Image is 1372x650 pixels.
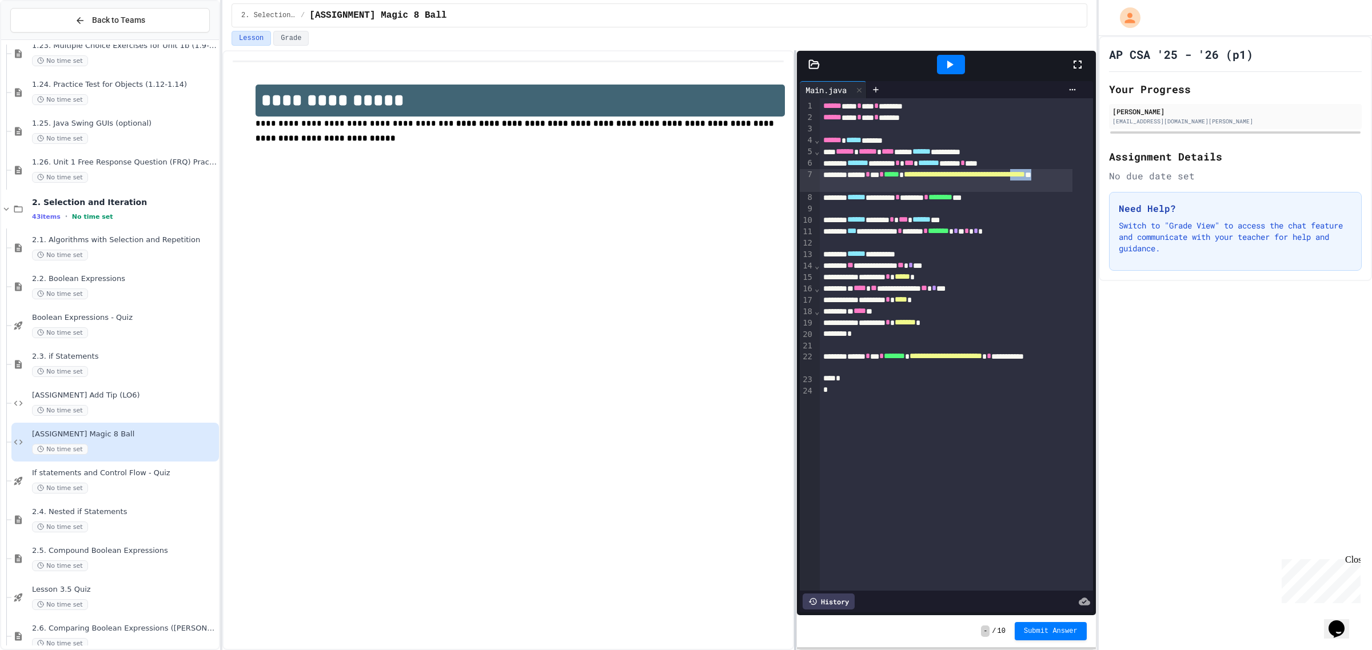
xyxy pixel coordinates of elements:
[1109,81,1362,97] h2: Your Progress
[32,560,88,571] span: No time set
[32,133,88,144] span: No time set
[32,327,88,338] span: No time set
[32,80,217,90] span: 1.24. Practice Test for Objects (1.12-1.14)
[32,352,217,362] span: 2.3. if Statements
[32,274,217,284] span: 2.2. Boolean Expressions
[309,9,446,22] span: [ASSIGNMENT] Magic 8 Ball
[32,444,88,455] span: No time set
[32,405,88,416] span: No time set
[32,624,217,633] span: 2.6. Comparing Boolean Expressions ([PERSON_NAME] Laws)
[32,430,217,439] span: [ASSIGNMENT] Magic 8 Ball
[32,521,88,532] span: No time set
[1277,555,1361,603] iframe: chat widget
[32,546,217,556] span: 2.5. Compound Boolean Expressions
[32,119,217,129] span: 1.25. Java Swing GUIs (optional)
[65,212,67,221] span: •
[32,235,217,245] span: 2.1. Algorithms with Selection and Repetition
[32,391,217,400] span: [ASSIGNMENT] Add Tip (LO6)
[241,11,296,20] span: 2. Selection and Iteration
[32,41,217,51] span: 1.23. Multiple Choice Exercises for Unit 1b (1.9-1.15)
[232,31,271,46] button: Lesson
[32,172,88,183] span: No time set
[32,313,217,323] span: Boolean Expressions - Quiz
[1109,169,1362,183] div: No due date set
[1108,5,1143,31] div: My Account
[32,197,217,207] span: 2. Selection and Iteration
[32,507,217,517] span: 2.4. Nested if Statements
[32,55,88,66] span: No time set
[32,599,88,610] span: No time set
[1119,202,1352,215] h3: Need Help?
[10,8,210,33] button: Back to Teams
[273,31,309,46] button: Grade
[1109,149,1362,164] h2: Assignment Details
[72,213,113,220] span: No time set
[32,288,88,299] span: No time set
[32,94,88,105] span: No time set
[1109,46,1253,62] h1: AP CSA '25 - '26 (p1)
[1324,604,1361,639] iframe: chat widget
[32,366,88,377] span: No time set
[32,483,88,493] span: No time set
[32,468,217,478] span: If statements and Control Flow - Quiz
[32,250,88,260] span: No time set
[5,5,79,73] div: Chat with us now!Close
[1112,117,1358,126] div: [EMAIL_ADDRESS][DOMAIN_NAME][PERSON_NAME]
[301,11,305,20] span: /
[1112,106,1358,117] div: [PERSON_NAME]
[32,585,217,595] span: Lesson 3.5 Quiz
[1119,220,1352,254] p: Switch to "Grade View" to access the chat feature and communicate with your teacher for help and ...
[32,158,217,167] span: 1.26. Unit 1 Free Response Question (FRQ) Practice
[32,213,61,220] span: 43 items
[32,638,88,649] span: No time set
[92,14,145,26] span: Back to Teams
